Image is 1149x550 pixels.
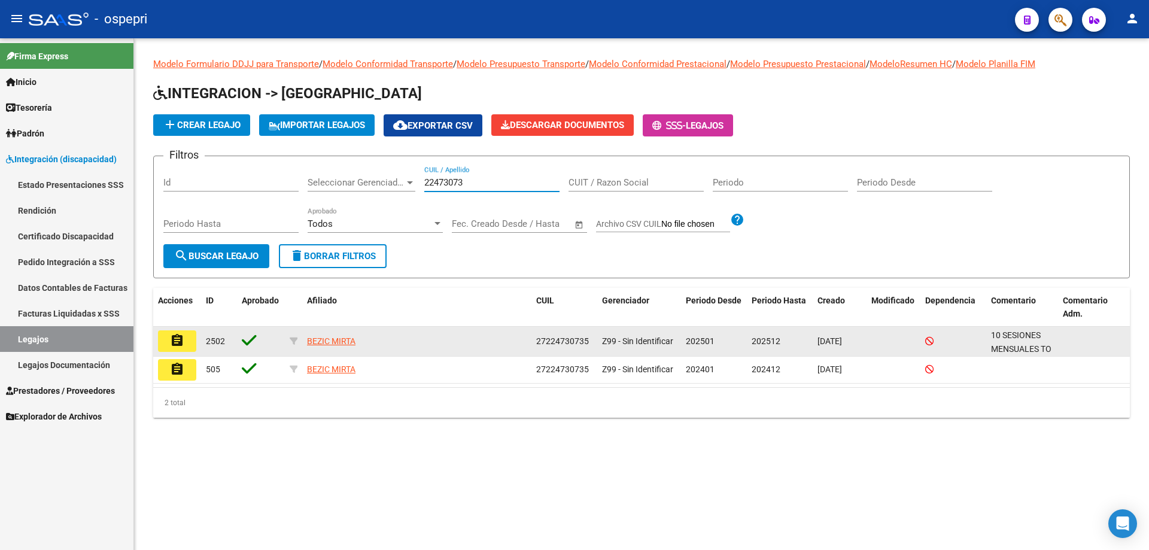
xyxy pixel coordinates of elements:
[163,117,177,132] mat-icon: add
[1108,509,1137,538] div: Open Intercom Messenger
[686,296,741,305] span: Periodo Desde
[991,330,1072,544] span: 10 SESIONES MENSUALES TO QUIRIBAN NOELIA (baja 26/05/2024) 4 SESIONES MENSUALES DE PSICOLOGIA VAL...
[307,336,355,346] span: BEZIC MIRTA
[813,288,867,327] datatable-header-cell: Creado
[817,364,842,374] span: [DATE]
[602,364,673,374] span: Z99 - Sin Identificar
[170,362,184,376] mat-icon: assignment
[730,212,744,227] mat-icon: help
[501,120,624,130] span: Descargar Documentos
[597,288,681,327] datatable-header-cell: Gerenciador
[163,147,205,163] h3: Filtros
[323,59,453,69] a: Modelo Conformidad Transporte
[6,384,115,397] span: Prestadores / Proveedores
[174,248,189,263] mat-icon: search
[956,59,1035,69] a: Modelo Planilla FIM
[686,364,715,374] span: 202401
[661,219,730,230] input: Archivo CSV CUIL
[536,296,554,305] span: CUIL
[290,248,304,263] mat-icon: delete
[457,59,585,69] a: Modelo Presupuesto Transporte
[986,288,1058,327] datatable-header-cell: Comentario
[307,364,355,374] span: BEZIC MIRTA
[206,364,220,374] span: 505
[307,296,337,305] span: Afiliado
[259,114,375,136] button: IMPORTAR LEGAJOS
[393,120,473,131] span: Exportar CSV
[643,114,733,136] button: -Legajos
[536,336,589,346] span: 27224730735
[279,244,387,268] button: Borrar Filtros
[269,120,365,130] span: IMPORTAR LEGAJOS
[206,296,214,305] span: ID
[870,59,952,69] a: ModeloResumen HC
[920,288,986,327] datatable-header-cell: Dependencia
[1125,11,1139,26] mat-icon: person
[867,288,920,327] datatable-header-cell: Modificado
[163,120,241,130] span: Crear Legajo
[237,288,285,327] datatable-header-cell: Aprobado
[206,336,225,346] span: 2502
[511,218,569,229] input: Fecha fin
[602,296,649,305] span: Gerenciador
[153,59,319,69] a: Modelo Formulario DDJJ para Transporte
[871,296,914,305] span: Modificado
[752,364,780,374] span: 202412
[290,251,376,262] span: Borrar Filtros
[752,296,806,305] span: Periodo Hasta
[491,114,634,136] button: Descargar Documentos
[308,177,405,188] span: Seleccionar Gerenciador
[6,153,117,166] span: Integración (discapacidad)
[10,11,24,26] mat-icon: menu
[174,251,259,262] span: Buscar Legajo
[302,288,531,327] datatable-header-cell: Afiliado
[681,288,747,327] datatable-header-cell: Periodo Desde
[163,244,269,268] button: Buscar Legajo
[747,288,813,327] datatable-header-cell: Periodo Hasta
[153,57,1130,418] div: / / / / / /
[1058,288,1130,327] datatable-header-cell: Comentario Adm.
[6,127,44,140] span: Padrón
[752,336,780,346] span: 202512
[531,288,597,327] datatable-header-cell: CUIL
[1063,296,1108,319] span: Comentario Adm.
[602,336,673,346] span: Z99 - Sin Identificar
[573,218,586,232] button: Open calendar
[95,6,147,32] span: - ospepri
[686,120,724,131] span: Legajos
[242,296,279,305] span: Aprobado
[393,118,408,132] mat-icon: cloud_download
[384,114,482,136] button: Exportar CSV
[158,296,193,305] span: Acciones
[652,120,686,131] span: -
[153,114,250,136] button: Crear Legajo
[925,296,975,305] span: Dependencia
[536,364,589,374] span: 27224730735
[6,75,37,89] span: Inicio
[817,336,842,346] span: [DATE]
[6,50,68,63] span: Firma Express
[170,333,184,348] mat-icon: assignment
[201,288,237,327] datatable-header-cell: ID
[991,296,1036,305] span: Comentario
[153,85,422,102] span: INTEGRACION -> [GEOGRAPHIC_DATA]
[6,410,102,423] span: Explorador de Archivos
[817,296,845,305] span: Creado
[589,59,727,69] a: Modelo Conformidad Prestacional
[596,219,661,229] span: Archivo CSV CUIL
[452,218,500,229] input: Fecha inicio
[153,288,201,327] datatable-header-cell: Acciones
[686,336,715,346] span: 202501
[730,59,866,69] a: Modelo Presupuesto Prestacional
[6,101,52,114] span: Tesorería
[308,218,333,229] span: Todos
[153,388,1130,418] div: 2 total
